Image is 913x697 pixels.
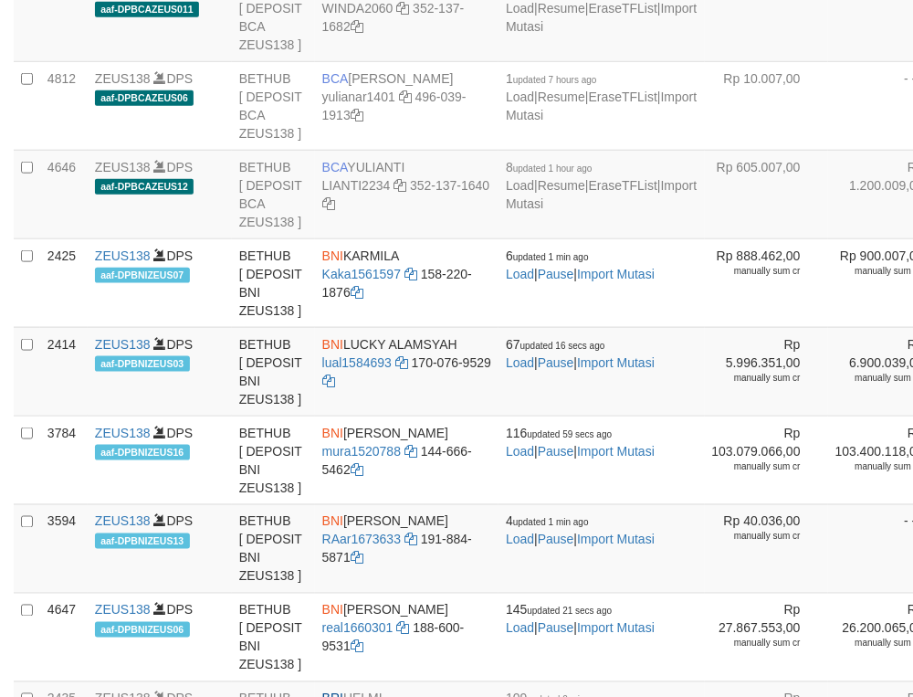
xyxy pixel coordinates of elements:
a: Copy real1660301 to clipboard [396,621,409,636]
span: | | [506,426,655,459]
a: ZEUS138 [95,71,151,86]
td: Rp 888.462,00 [705,238,828,327]
td: BETHUB [ DEPOSIT BNI ZEUS138 ] [232,416,315,504]
td: BETHUB [ DEPOSIT BCA ZEUS138 ] [232,150,315,238]
span: updated 59 secs ago [528,429,613,439]
td: KARMILA 158-220-1876 [315,238,498,327]
span: 145 [506,603,612,618]
span: updated 21 secs ago [528,607,613,617]
a: Copy 3521371682 to clipboard [351,19,363,34]
a: EraseTFList [589,90,657,104]
span: BCA [322,71,349,86]
span: aaf-DPBNIZEUS16 [95,445,190,460]
a: Load [506,621,534,636]
span: 67 [506,337,604,352]
span: updated 1 min ago [513,518,589,528]
td: 4812 [40,61,88,150]
a: Copy WINDA2060 to clipboard [396,1,409,16]
span: BNI [322,426,343,440]
span: 116 [506,426,612,440]
a: Resume [538,1,585,16]
td: BETHUB [ DEPOSIT BNI ZEUS138 ] [232,238,315,327]
a: Copy RAar1673633 to clipboard [404,533,417,547]
span: | | [506,514,655,547]
span: | | [506,248,655,281]
a: Import Mutasi [577,533,655,547]
a: Pause [538,533,574,547]
td: Rp 27.867.553,00 [705,593,828,681]
a: Import Mutasi [506,1,697,34]
td: Rp 5.996.351,00 [705,327,828,416]
span: updated 1 hour ago [513,164,593,174]
a: Copy Kaka1561597 to clipboard [404,267,417,281]
div: manually sum cr [712,638,801,650]
span: | | [506,603,655,636]
a: lual1584693 [322,355,392,370]
a: Import Mutasi [577,621,655,636]
a: Import Mutasi [506,90,697,122]
a: Load [506,533,534,547]
td: 3594 [40,504,88,593]
span: 8 [506,160,593,174]
span: | | | [506,160,697,211]
td: LUCKY ALAMSYAH 170-076-9529 [315,327,498,416]
td: DPS [88,416,232,504]
a: Copy 1918845871 to clipboard [351,551,363,565]
td: DPS [88,61,232,150]
a: Pause [538,355,574,370]
span: aaf-DPBCAZEUS06 [95,90,194,106]
td: DPS [88,238,232,327]
a: Pause [538,444,574,459]
td: BETHUB [ DEPOSIT BNI ZEUS138 ] [232,593,315,681]
a: Copy 1446665462 to clipboard [351,462,363,477]
td: Rp 10.007,00 [705,61,828,150]
td: 2414 [40,327,88,416]
div: manually sum cr [712,531,801,544]
a: real1660301 [322,621,394,636]
a: Load [506,267,534,281]
a: yulianar1401 [322,90,395,104]
span: BCA [322,160,348,174]
a: EraseTFList [589,1,657,16]
a: Kaka1561597 [322,267,401,281]
span: BNI [322,514,343,529]
span: | | | [506,71,697,122]
td: 4646 [40,150,88,238]
td: YULIANTI 352-137-1640 [315,150,498,238]
a: Import Mutasi [577,355,655,370]
a: ZEUS138 [95,514,151,529]
a: LIANTI2234 [322,178,391,193]
a: Pause [538,621,574,636]
span: 6 [506,248,589,263]
a: EraseTFList [589,178,657,193]
span: 4 [506,514,589,529]
td: BETHUB [ DEPOSIT BNI ZEUS138 ] [232,504,315,593]
td: 3784 [40,416,88,504]
td: Rp 605.007,00 [705,150,828,238]
a: ZEUS138 [95,160,151,174]
a: Resume [538,178,585,193]
a: Load [506,355,534,370]
td: DPS [88,504,232,593]
a: Import Mutasi [506,178,697,211]
span: BNI [322,337,343,352]
a: Pause [538,267,574,281]
a: ZEUS138 [95,248,151,263]
span: updated 1 min ago [513,252,589,262]
div: manually sum cr [712,265,801,278]
a: Copy 3521371640 to clipboard [322,196,335,211]
div: manually sum cr [712,372,801,385]
td: [PERSON_NAME] 496-039-1913 [315,61,498,150]
a: Copy mura1520788 to clipboard [404,444,417,459]
span: BNI [322,248,343,263]
a: Load [506,1,534,16]
span: updated 16 secs ago [520,341,605,351]
div: manually sum cr [712,460,801,473]
span: 1 [506,71,597,86]
td: Rp 40.036,00 [705,504,828,593]
a: Load [506,444,534,459]
a: Copy 1700769529 to clipboard [322,374,335,388]
a: Import Mutasi [577,267,655,281]
td: [PERSON_NAME] 188-600-9531 [315,593,498,681]
span: aaf-DPBNIZEUS06 [95,622,190,638]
